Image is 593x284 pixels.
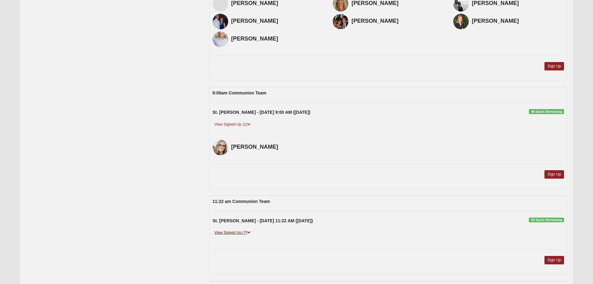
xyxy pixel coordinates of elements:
strong: St. [PERSON_NAME] - [DATE] 9:00 AM ([DATE]) [213,110,311,115]
strong: 11:22 am Communion Team [213,199,270,204]
span: 43 Spots Remaining [529,218,564,223]
a: View Signed Up (1) [213,121,252,128]
h4: [PERSON_NAME] [351,18,444,25]
img: Deb Schueren [213,140,228,155]
img: Jim Bethea [213,14,228,29]
a: View Signed Up (7) [213,229,252,236]
span: 49 Spots Remaining [529,109,564,114]
img: Melanie Rodgers [453,14,469,29]
a: Sign Up [544,62,564,70]
strong: 9:00am Communion Team [213,90,266,95]
img: Frank Rodgers [213,31,228,47]
a: Sign Up [544,256,564,264]
a: Sign Up [544,170,564,179]
img: Tom Miller [333,14,348,29]
strong: St. [PERSON_NAME] - [DATE] 11:22 AM ([DATE]) [213,218,313,223]
h4: [PERSON_NAME] [472,18,564,25]
h4: [PERSON_NAME] [231,144,324,151]
h4: [PERSON_NAME] [231,18,324,25]
h4: [PERSON_NAME] [231,36,324,42]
